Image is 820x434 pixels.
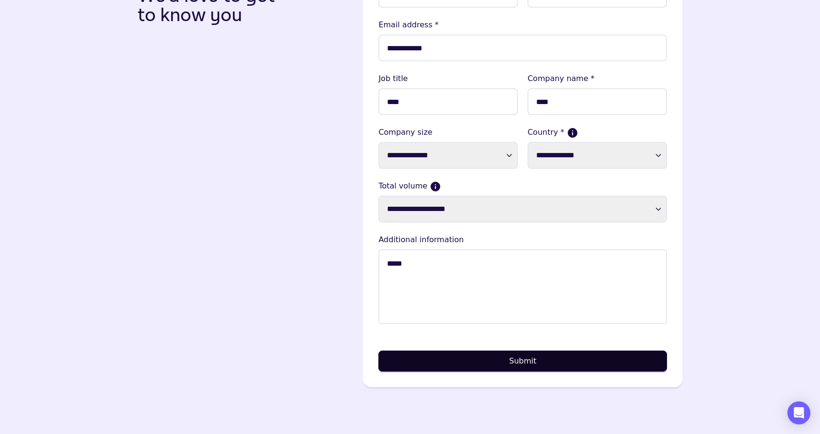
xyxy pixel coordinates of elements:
lable: Email address * [378,19,667,31]
label: Country * [527,127,667,138]
lable: Additional information [378,234,667,246]
button: Submit [378,351,667,372]
button: Current monthly volume your business makes in USD [431,182,440,191]
label: Company size [378,127,518,138]
lable: Company name * [527,73,667,84]
div: Open Intercom Messenger [787,401,810,424]
button: If more than one country, please select where the majority of your sales come from. [568,129,577,137]
label: Total volume [378,180,667,192]
lable: Job title [378,73,518,84]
